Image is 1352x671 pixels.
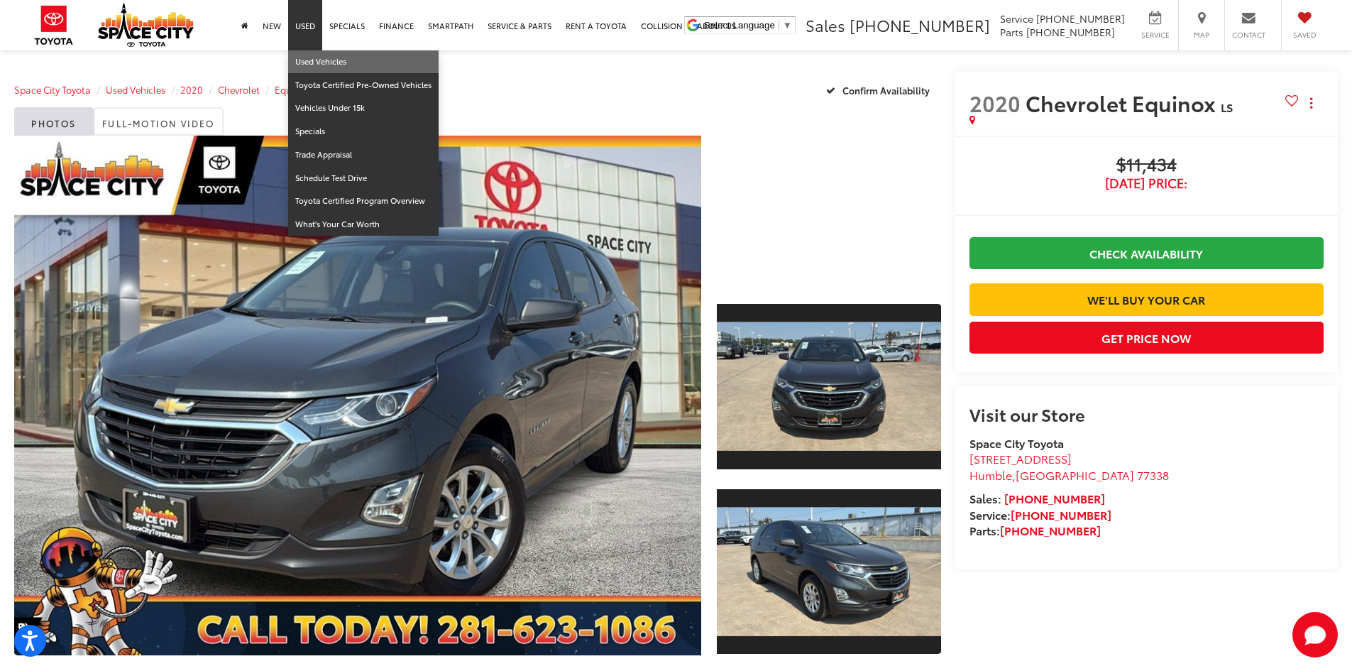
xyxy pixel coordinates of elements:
img: 2020 Chevrolet Equinox LS [7,133,708,658]
a: Photos [14,107,94,136]
span: Sales [806,13,845,36]
span: Contact [1232,30,1265,40]
span: [PHONE_NUMBER] [1036,11,1125,26]
a: What's Your Car Worth [288,213,439,236]
a: Full-Motion Video [94,107,224,136]
span: Special [14,617,43,640]
span: [GEOGRAPHIC_DATA] [1016,467,1134,483]
button: Toggle Chat Window [1292,612,1338,658]
a: Space City Toyota [14,83,91,96]
a: Expand Photo 0 [14,136,701,655]
a: Toyota Certified Pre-Owned Vehicles [288,74,439,97]
a: Trade Appraisal [288,143,439,167]
div: View Full-Motion Video [717,136,941,285]
a: [STREET_ADDRESS] Humble,[GEOGRAPHIC_DATA] 77338 [969,450,1169,483]
a: [PHONE_NUMBER] [1004,490,1105,506]
a: Toyota Certified Program Overview [288,190,439,213]
span: Service [1000,11,1033,26]
span: 77338 [1137,467,1169,483]
button: Confirm Availability [818,77,941,102]
span: [DATE] Price: [969,176,1324,190]
a: Chevrolet [218,83,260,96]
span: [STREET_ADDRESS] [969,450,1072,467]
a: [PHONE_NUMBER] [1000,522,1101,538]
span: ​ [779,20,779,31]
a: Vehicles Under 15k [288,97,439,120]
strong: Service: [969,506,1111,523]
span: Service [1139,30,1171,40]
span: Chevrolet Equinox [1026,87,1221,118]
a: 2020 [180,83,203,96]
button: Get Price Now [969,322,1324,354]
span: $11,434 [969,155,1324,176]
a: Select Language​ [704,20,792,31]
span: LS [1221,99,1233,115]
span: Map [1186,30,1217,40]
a: Expand Photo 1 [717,302,941,471]
a: Used Vehicles [288,50,439,74]
span: [PHONE_NUMBER] [1026,25,1115,39]
a: Used Vehicles [106,83,165,96]
a: Expand Photo 2 [717,488,941,656]
a: Specials [288,120,439,143]
span: dropdown dots [1310,97,1312,109]
strong: Parts: [969,522,1101,538]
span: ▼ [783,20,792,31]
img: Space City Toyota [98,3,194,47]
svg: Start Chat [1292,612,1338,658]
span: , [969,467,1169,483]
a: Check Availability [969,237,1324,269]
span: Select Language [704,20,775,31]
span: Saved [1289,30,1320,40]
a: Equinox [275,83,310,96]
strong: Space City Toyota [969,435,1064,451]
a: [PHONE_NUMBER] [1011,506,1111,523]
button: Actions [1299,90,1324,115]
a: Schedule Test Drive [288,167,439,190]
span: Humble [969,467,1012,483]
img: 2020 Chevrolet Equinox LS [714,322,942,450]
a: We'll Buy Your Car [969,283,1324,315]
span: 2020 [969,87,1021,118]
span: Sales: [969,490,1001,506]
img: 2020 Chevrolet Equinox LS [714,507,942,635]
h2: Visit our Store [969,405,1324,423]
span: Confirm Availability [842,84,930,97]
span: Parts [1000,25,1023,39]
span: [PHONE_NUMBER] [850,13,990,36]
